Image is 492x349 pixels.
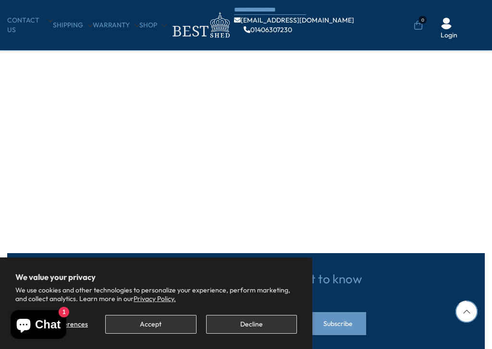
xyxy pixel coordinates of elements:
a: 01406307230 [244,26,292,33]
a: Login [441,31,457,40]
p: We use cookies and other technologies to personalize your experience, perform marketing, and coll... [15,286,297,303]
a: 0 [414,21,423,30]
a: Shipping [53,21,93,30]
h2: We value your privacy [15,273,297,281]
a: Shop [139,21,167,30]
img: User Icon [441,18,452,29]
img: logo [167,10,234,41]
button: Subscribe [310,312,366,335]
button: Decline [206,315,297,334]
button: Accept [105,315,196,334]
a: [EMAIL_ADDRESS][DOMAIN_NAME] [234,17,354,23]
a: Privacy Policy. [134,294,176,303]
a: CONTACT US [7,16,53,35]
inbox-online-store-chat: Shopify online store chat [8,310,69,341]
a: Warranty [93,21,139,30]
span: 0 [418,16,427,24]
span: Subscribe [323,320,353,327]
